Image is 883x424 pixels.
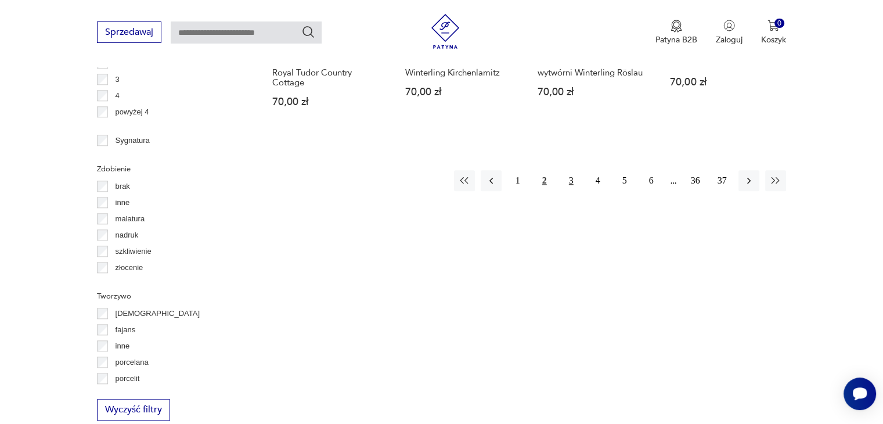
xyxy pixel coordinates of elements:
[774,19,784,28] div: 0
[534,170,555,191] button: 2
[116,134,150,147] p: Sygnatura
[670,77,780,87] p: 70,00 zł
[655,20,697,45] a: Ikona medaluPatyna B2B
[670,48,780,68] h3: Filiżanka kolekcjonerska Lichte Fine China.
[97,29,161,37] a: Sprzedawaj
[723,20,735,31] img: Ikonka użytkownika
[116,340,130,353] p: inne
[588,170,608,191] button: 4
[712,170,733,191] button: 37
[116,73,120,86] p: 3
[97,399,170,421] button: Wyczyść filtry
[671,20,682,33] img: Ikona medalu
[301,25,315,39] button: Szukaj
[272,48,383,88] h3: Zestaw śniadaniowy Filiżanka kolekcjonerska Royal Tudor Country Cottage
[538,48,648,78] h3: Zestaw śniadaniowy Filiżanka kolekcjonerska wytwórni Winterling Röslau
[561,170,582,191] button: 3
[685,170,706,191] button: 36
[844,378,876,410] iframe: Smartsupp widget button
[272,97,383,107] p: 70,00 zł
[116,372,140,385] p: porcelit
[116,261,143,274] p: złocenie
[655,34,697,45] p: Patyna B2B
[97,290,239,303] p: Tworzywo
[116,307,200,320] p: [DEMOGRAPHIC_DATA]
[116,106,149,118] p: powyżej 4
[428,14,463,49] img: Patyna - sklep z meblami i dekoracjami vintage
[507,170,528,191] button: 1
[716,20,743,45] button: Zaloguj
[614,170,635,191] button: 5
[116,356,149,369] p: porcelana
[767,20,779,31] img: Ikona koszyka
[538,87,648,97] p: 70,00 zł
[405,48,516,78] h3: Zestaw śniadaniowy Filiżanka kolekcjonerska Winterling Kirchenlamitz
[716,34,743,45] p: Zaloguj
[116,324,136,336] p: fajans
[116,245,152,258] p: szkliwienie
[655,20,697,45] button: Patyna B2B
[116,196,130,209] p: inne
[761,20,786,45] button: 0Koszyk
[641,170,662,191] button: 6
[116,180,130,193] p: brak
[405,87,516,97] p: 70,00 zł
[97,163,239,175] p: Zdobienie
[116,213,145,225] p: malatura
[761,34,786,45] p: Koszyk
[116,89,120,102] p: 4
[97,21,161,43] button: Sprzedawaj
[116,229,139,242] p: nadruk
